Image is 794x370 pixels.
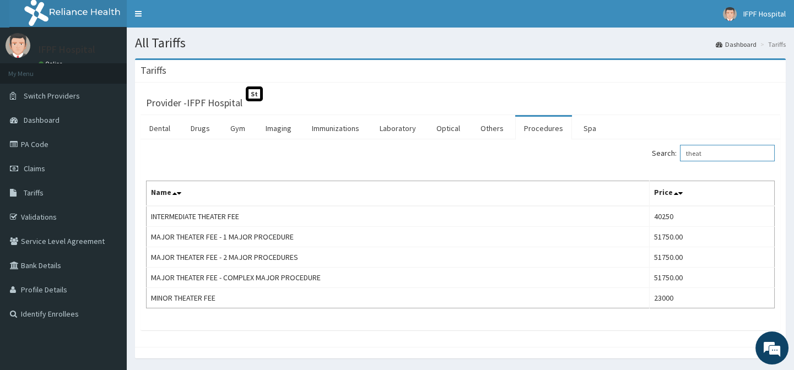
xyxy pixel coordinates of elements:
th: Name [147,181,650,206]
td: MINOR THEATER FEE [147,288,650,308]
a: Dental [141,117,179,140]
td: 23000 [649,288,774,308]
span: St [246,86,263,101]
img: User Image [6,33,30,58]
th: Price [649,181,774,206]
p: IFPF Hospital [39,45,95,55]
div: Minimize live chat window [181,6,207,32]
a: Others [472,117,512,140]
span: Claims [24,164,45,173]
span: Dashboard [24,115,60,125]
div: Chat with us now [57,62,185,76]
a: Spa [575,117,605,140]
span: We're online! [64,113,152,225]
input: Search: [680,145,775,161]
td: MAJOR THEATER FEE - 1 MAJOR PROCEDURE [147,227,650,247]
h1: All Tariffs [135,36,786,50]
a: Gym [222,117,254,140]
span: IFPF Hospital [743,9,786,19]
td: 51750.00 [649,247,774,268]
a: Immunizations [303,117,368,140]
a: Procedures [515,117,572,140]
label: Search: [652,145,775,161]
td: 40250 [649,206,774,227]
img: User Image [723,7,737,21]
a: Laboratory [371,117,425,140]
td: 51750.00 [649,268,774,288]
td: 51750.00 [649,227,774,247]
td: INTERMEDIATE THEATER FEE [147,206,650,227]
a: Optical [428,117,469,140]
li: Tariffs [758,40,786,49]
a: Imaging [257,117,300,140]
a: Online [39,60,65,68]
textarea: Type your message and hit 'Enter' [6,250,210,289]
td: MAJOR THEATER FEE - 2 MAJOR PROCEDURES [147,247,650,268]
h3: Provider - IFPF Hospital [146,98,242,108]
a: Dashboard [716,40,757,49]
span: Tariffs [24,188,44,198]
td: MAJOR THEATER FEE - COMPLEX MAJOR PROCEDURE [147,268,650,288]
a: Drugs [182,117,219,140]
span: Switch Providers [24,91,80,101]
img: d_794563401_company_1708531726252_794563401 [20,55,45,83]
h3: Tariffs [141,66,166,75]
